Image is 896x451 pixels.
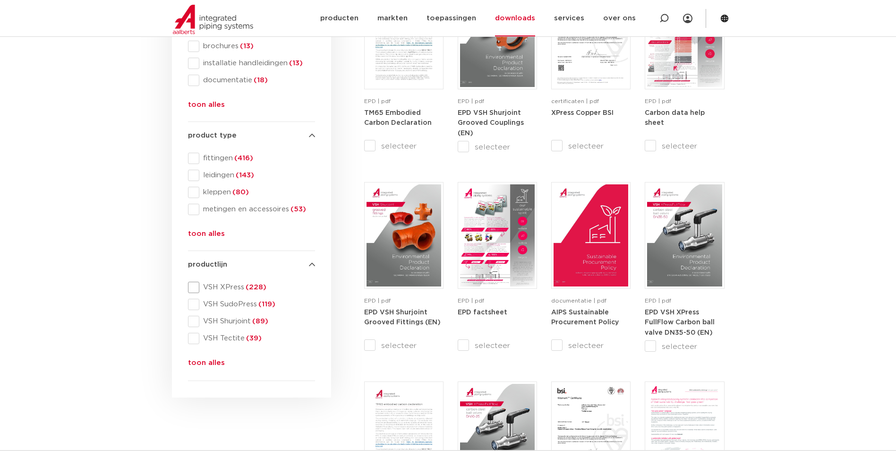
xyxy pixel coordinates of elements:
[551,309,619,326] strong: AIPS Sustainable Procurement Policy
[289,206,306,213] span: (53)
[645,309,715,336] a: EPD VSH XPress FullFlow Carbon ball valve DN35-50 (EN)
[188,75,315,86] div: documentatie(18)
[188,259,315,270] h4: productlijn
[458,141,537,153] label: selecteer
[199,334,315,343] span: VSH Tectite
[188,170,315,181] div: leidingen(143)
[460,184,535,286] img: Aips-EPD-A4Factsheet_NL-pdf.jpg
[364,298,391,304] span: EPD | pdf
[288,60,303,67] span: (13)
[458,98,484,104] span: EPD | pdf
[645,298,671,304] span: EPD | pdf
[647,184,722,286] img: VSH-XPress-Carbon-BallValveDN35-50_A4EPD_5011435-_2024_1.0_EN-pdf.jpg
[551,309,619,326] a: AIPS Sustainable Procurement Policy
[252,77,268,84] span: (18)
[233,155,253,162] span: (416)
[551,340,631,351] label: selecteer
[188,41,315,52] div: brochures(13)
[458,110,524,137] strong: EPD VSH Shurjoint Grooved Couplings (EN)
[245,335,262,342] span: (39)
[364,340,444,351] label: selecteer
[188,357,225,373] button: toon alles
[188,204,315,215] div: metingen en accessoires(53)
[458,340,537,351] label: selecteer
[364,309,441,326] a: EPD VSH Shurjoint Grooved Fittings (EN)
[234,172,254,179] span: (143)
[645,110,705,127] strong: Carbon data help sheet
[244,284,266,291] span: (228)
[645,109,705,127] a: Carbon data help sheet
[188,333,315,344] div: VSH Tectite(39)
[551,140,631,152] label: selecteer
[199,205,315,214] span: metingen en accessoires
[188,99,225,114] button: toon alles
[645,98,671,104] span: EPD | pdf
[257,301,275,308] span: (119)
[551,98,599,104] span: certificaten | pdf
[199,59,315,68] span: installatie handleidingen
[188,130,315,141] h4: product type
[199,300,315,309] span: VSH SudoPress
[239,43,254,50] span: (13)
[188,282,315,293] div: VSH XPress(228)
[188,153,315,164] div: fittingen(416)
[199,171,315,180] span: leidingen
[458,309,507,316] a: EPD factsheet
[188,316,315,327] div: VSH Shurjoint(89)
[199,154,315,163] span: fittingen
[188,299,315,310] div: VSH SudoPress(119)
[199,283,315,292] span: VSH XPress
[199,76,315,85] span: documentatie
[199,42,315,51] span: brochures
[554,184,628,286] img: Aips_A4Sustainable-Procurement-Policy_5011446_EN-pdf.jpg
[367,184,441,286] img: VSH-Shurjoint-Grooved-Fittings_A4EPD_5011523_EN-pdf.jpg
[199,188,315,197] span: kleppen
[188,58,315,69] div: installatie handleidingen(13)
[364,109,432,127] a: TM65 Embodied Carbon Declaration
[251,318,268,325] span: (89)
[551,109,614,116] a: XPress Copper BSI
[458,298,484,304] span: EPD | pdf
[364,309,441,326] strong: EPD VSH Shurjoint Grooved Fittings (EN)
[188,187,315,198] div: kleppen(80)
[188,228,225,243] button: toon alles
[199,317,315,326] span: VSH Shurjoint
[364,140,444,152] label: selecteer
[458,309,507,316] strong: EPD factsheet
[458,109,524,137] a: EPD VSH Shurjoint Grooved Couplings (EN)
[551,110,614,116] strong: XPress Copper BSI
[231,189,249,196] span: (80)
[551,298,606,304] span: documentatie | pdf
[645,140,724,152] label: selecteer
[364,110,432,127] strong: TM65 Embodied Carbon Declaration
[645,341,724,352] label: selecteer
[364,98,391,104] span: EPD | pdf
[645,309,715,336] strong: EPD VSH XPress FullFlow Carbon ball valve DN35-50 (EN)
